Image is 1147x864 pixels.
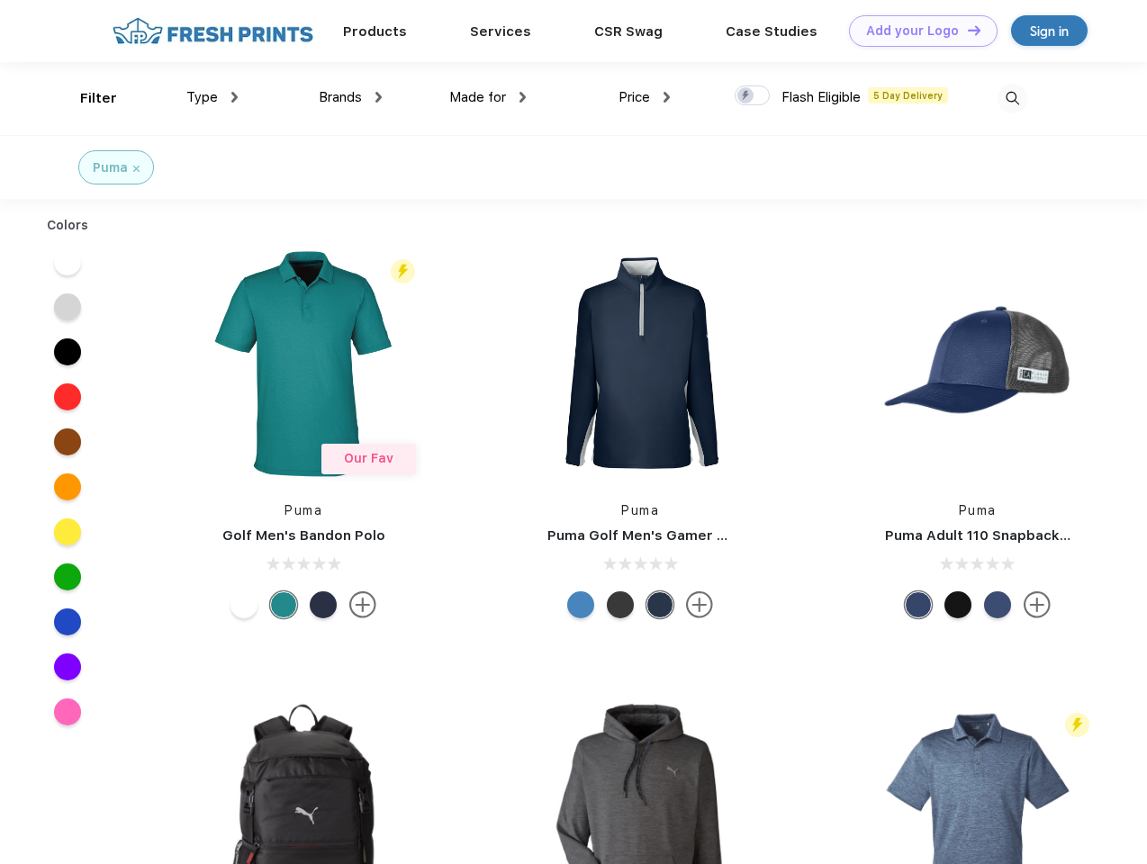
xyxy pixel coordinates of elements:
div: Navy Blazer [646,591,673,618]
a: Puma [959,503,997,517]
span: Type [186,89,218,105]
img: fo%20logo%202.webp [107,15,319,47]
img: dropdown.png [375,92,382,103]
div: Filter [80,88,117,109]
a: CSR Swag [594,23,663,40]
div: Colors [33,216,103,235]
img: DT [968,25,980,35]
img: more.svg [349,591,376,618]
span: Brands [319,89,362,105]
div: Green Lagoon [270,591,297,618]
img: func=resize&h=266 [184,244,423,483]
img: flash_active_toggle.svg [391,259,415,283]
span: Price [619,89,650,105]
img: dropdown.png [664,92,670,103]
img: more.svg [686,591,713,618]
span: Our Fav [344,451,393,465]
img: dropdown.png [231,92,238,103]
a: Puma [284,503,322,517]
a: Puma [621,503,659,517]
a: Services [470,23,531,40]
a: Golf Men's Bandon Polo [222,527,385,544]
span: 5 Day Delivery [868,87,948,103]
div: Peacoat Qut Shd [984,591,1011,618]
span: Flash Eligible [781,89,861,105]
div: Puma Black [607,591,634,618]
a: Sign in [1011,15,1088,46]
div: Add your Logo [866,23,959,39]
img: flash_active_toggle.svg [1065,713,1089,737]
div: Bright Cobalt [567,591,594,618]
div: Peacoat with Qut Shd [905,591,932,618]
img: more.svg [1024,591,1051,618]
img: desktop_search.svg [998,84,1027,113]
img: func=resize&h=266 [858,244,1097,483]
a: Puma Golf Men's Gamer Golf Quarter-Zip [547,527,832,544]
img: dropdown.png [519,92,526,103]
div: Pma Blk with Pma Blk [944,591,971,618]
div: Sign in [1030,21,1069,41]
div: Bright White [230,591,257,618]
a: Products [343,23,407,40]
img: filter_cancel.svg [133,166,140,172]
div: Navy Blazer [310,591,337,618]
div: Puma [93,158,128,177]
span: Made for [449,89,506,105]
img: func=resize&h=266 [520,244,760,483]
